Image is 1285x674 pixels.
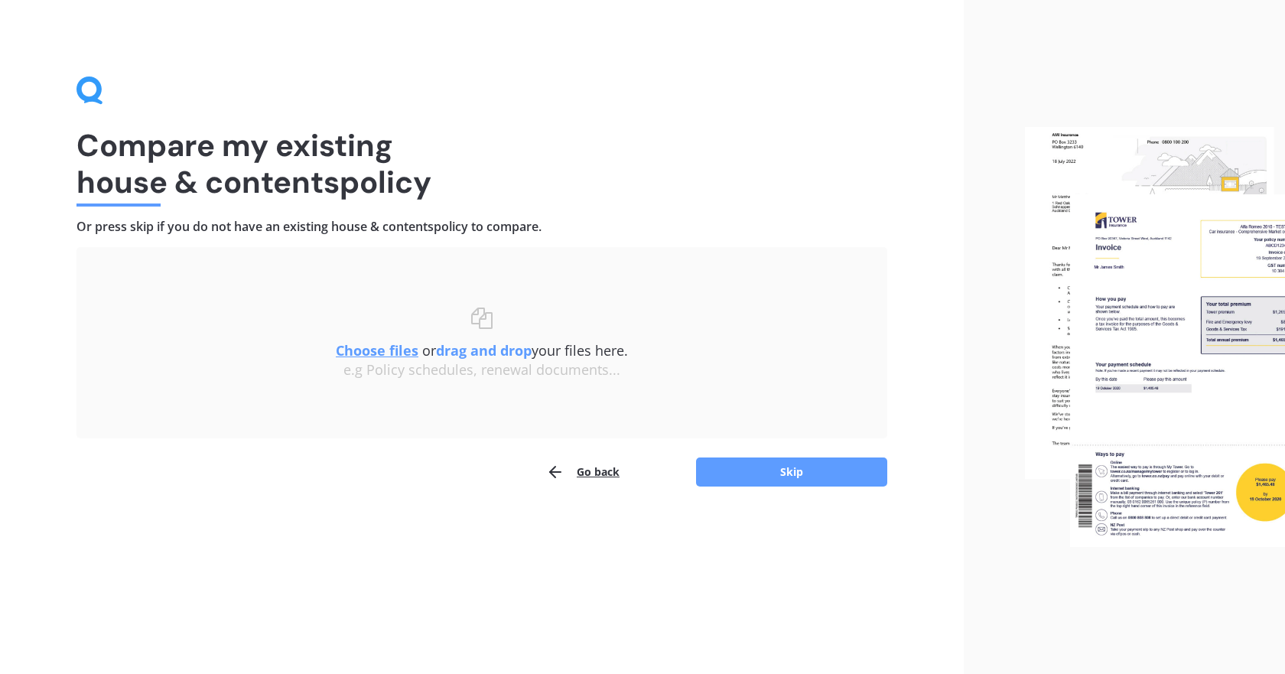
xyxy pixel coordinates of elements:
h1: Compare my existing house & contents policy [76,127,887,200]
b: drag and drop [436,341,532,360]
h4: Or press skip if you do not have an existing house & contents policy to compare. [76,219,887,235]
div: e.g Policy schedules, renewal documents... [107,362,857,379]
img: files.webp [1025,127,1285,547]
span: or your files here. [336,341,628,360]
button: Go back [546,457,620,487]
u: Choose files [336,341,418,360]
button: Skip [696,457,887,487]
